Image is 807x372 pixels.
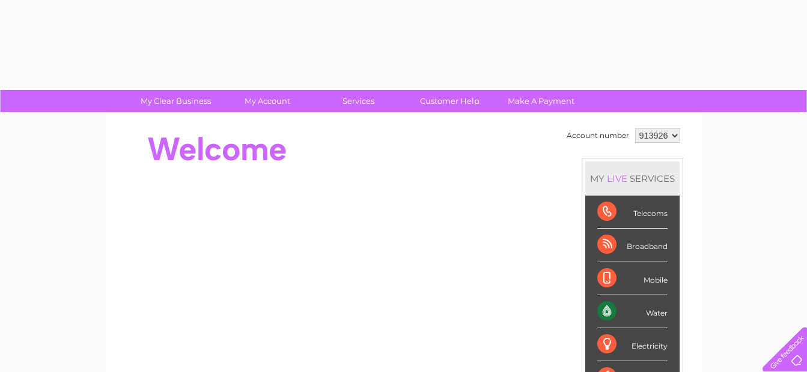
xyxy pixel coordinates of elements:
div: Water [597,295,668,328]
div: LIVE [604,173,630,184]
td: Account number [564,125,632,146]
div: Telecoms [597,196,668,229]
a: My Account [218,90,317,112]
a: My Clear Business [126,90,225,112]
div: Broadband [597,229,668,262]
a: Services [309,90,408,112]
a: Customer Help [400,90,499,112]
div: MY SERVICES [585,161,680,196]
a: Make A Payment [492,90,591,112]
div: Mobile [597,262,668,295]
div: Electricity [597,328,668,361]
